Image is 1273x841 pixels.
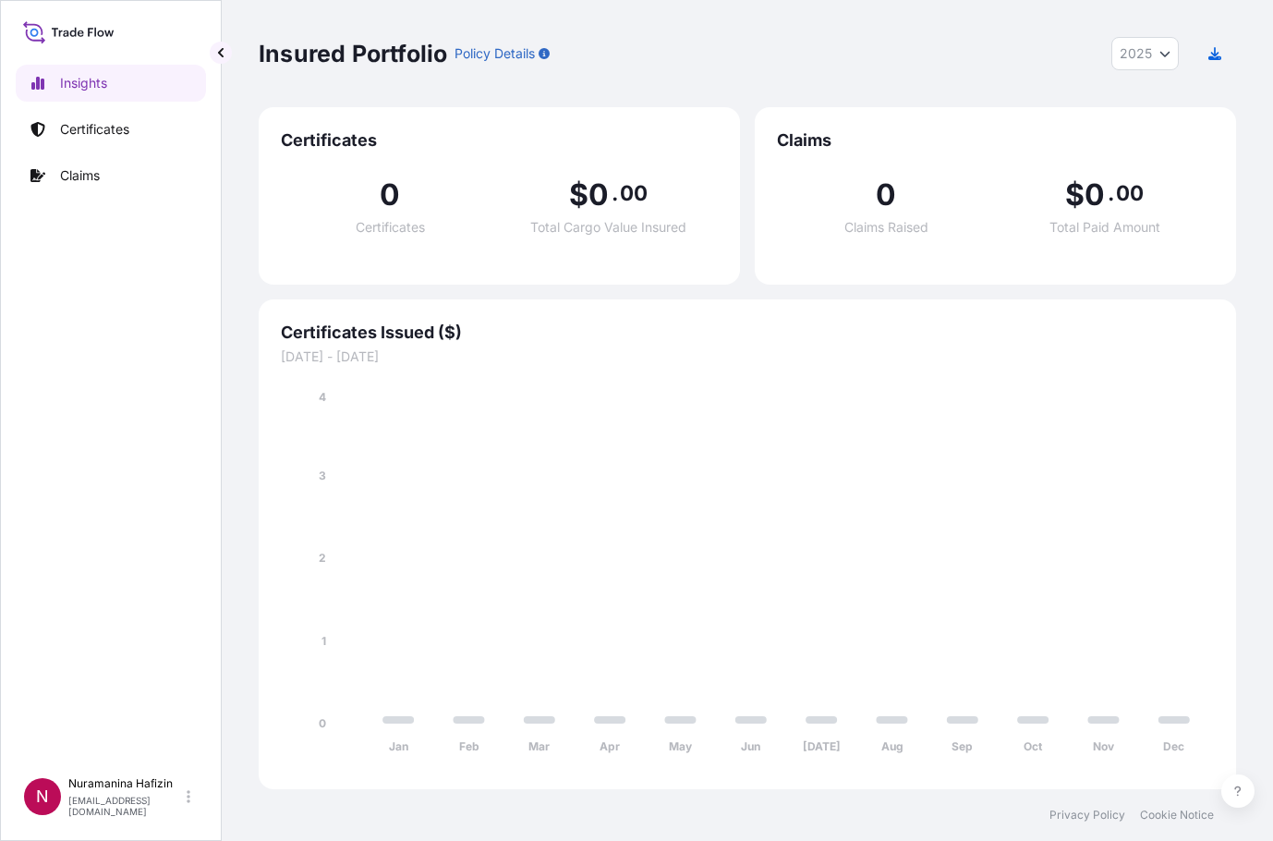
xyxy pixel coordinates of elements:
span: 0 [588,180,609,210]
a: Claims [16,157,206,194]
tspan: 3 [319,469,326,482]
span: [DATE] - [DATE] [281,347,1214,366]
span: 0 [1085,180,1105,210]
tspan: Aug [881,739,903,753]
span: Total Cargo Value Insured [530,221,686,234]
tspan: Dec [1163,739,1184,753]
span: 2025 [1120,44,1152,63]
span: $ [569,180,588,210]
span: 0 [876,180,896,210]
p: Policy Details [455,44,535,63]
tspan: 0 [319,716,326,730]
span: $ [1065,180,1085,210]
span: Claims [777,129,1214,152]
tspan: Sep [952,739,973,753]
button: Year Selector [1111,37,1179,70]
span: 00 [620,186,648,201]
tspan: Oct [1024,739,1043,753]
span: Claims Raised [844,221,928,234]
span: Certificates [356,221,425,234]
p: [EMAIL_ADDRESS][DOMAIN_NAME] [68,795,183,817]
p: Nuramanina Hafizin [68,776,183,791]
tspan: Feb [459,739,479,753]
span: Certificates Issued ($) [281,322,1214,344]
span: Certificates [281,129,718,152]
p: Insights [60,74,107,92]
p: Insured Portfolio [259,39,447,68]
tspan: Mar [528,739,550,753]
p: Certificates [60,120,129,139]
tspan: 4 [319,390,326,404]
span: 0 [380,180,400,210]
a: Cookie Notice [1140,808,1214,823]
tspan: Nov [1093,739,1115,753]
span: N [36,787,49,806]
span: 00 [1116,186,1144,201]
span: . [612,186,618,201]
p: Claims [60,166,100,185]
tspan: 2 [319,551,326,565]
tspan: May [669,739,693,753]
a: Certificates [16,111,206,148]
tspan: Apr [600,739,620,753]
tspan: [DATE] [803,739,841,753]
tspan: Jun [741,739,760,753]
a: Insights [16,65,206,102]
span: Total Paid Amount [1049,221,1160,234]
tspan: 1 [321,634,326,648]
span: . [1108,186,1114,201]
tspan: Jan [389,739,408,753]
a: Privacy Policy [1049,808,1125,823]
